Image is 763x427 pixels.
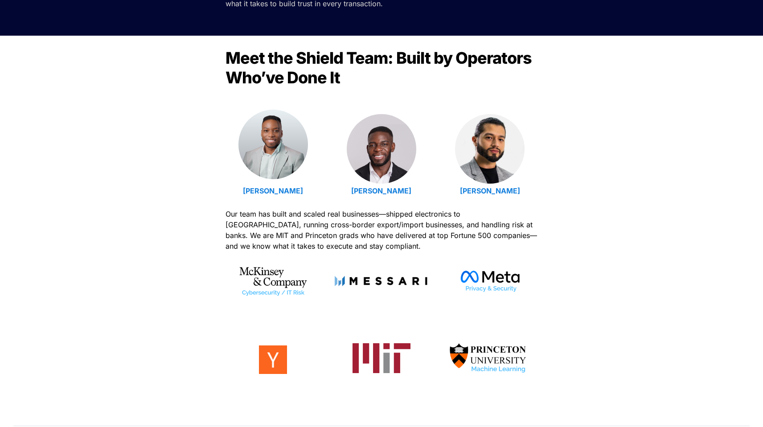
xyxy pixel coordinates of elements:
[226,209,539,250] span: Our team has built and scaled real businesses—shipped electronics to [GEOGRAPHIC_DATA], running c...
[243,186,303,195] a: [PERSON_NAME]
[226,48,535,87] span: Meet the Shield Team: Built by Operators Who’ve Done It
[351,186,411,195] a: [PERSON_NAME]
[460,186,520,195] a: [PERSON_NAME]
